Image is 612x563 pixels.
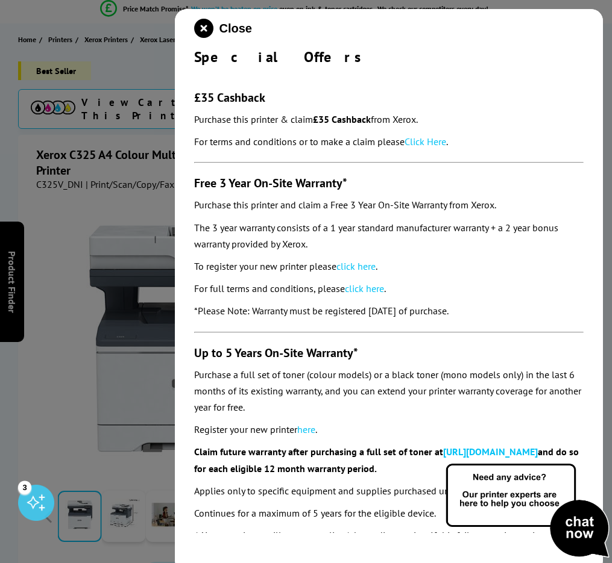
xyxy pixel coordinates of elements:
[443,446,538,458] a: [URL][DOMAIN_NAME]
[194,446,579,474] b: and do so for each eligible 12 month warranty period.
[194,281,584,297] p: For full terms and conditions, please .
[194,303,584,319] p: *Please Note: Warranty must be registered [DATE] of purchase.
[194,505,584,521] p: Continues for a maximum of 5 years for the eligible device.
[194,345,584,361] h3: Up to 5 Years On-Site Warranty*
[194,527,584,560] p: A Xerox engineer will attempt online/phone diagnostics . If this fails an onsite engineer visit w...
[313,113,371,125] strong: £35 Cashback
[219,22,252,36] span: Close
[194,90,584,105] h3: £35 Cashback
[194,19,252,38] button: close modal
[194,48,584,66] div: Special Offers
[194,175,584,191] h3: Free 3 Year On-Site Warranty*
[297,423,315,435] a: here
[194,220,584,252] p: The 3 year warranty consists of a 1 year standard manufacturer warranty + a 2 year bonus warranty...
[18,481,31,494] div: 3
[345,282,384,294] a: click here
[194,197,584,213] p: Purchase this printer and claim a Free 3 Year On-Site Warranty from Xerox.
[194,134,584,150] p: For terms and conditions or to make a claim please .
[194,367,584,416] p: Purchase a full set of toner (colour models) or a black toner (mono models only) in the last 6 mo...
[194,483,584,499] p: Applies only to specific equipment and supplies purchased until [DATE].
[194,258,584,275] p: To register your new printer please .
[443,462,612,561] img: Open Live Chat window
[194,421,584,438] p: Register your new printer .
[336,260,376,272] a: click here
[194,446,443,458] b: Claim future warranty after purchasing a full set of toner at
[194,111,584,128] p: Purchase this printer & claim from Xerox.
[405,135,446,148] a: Click Here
